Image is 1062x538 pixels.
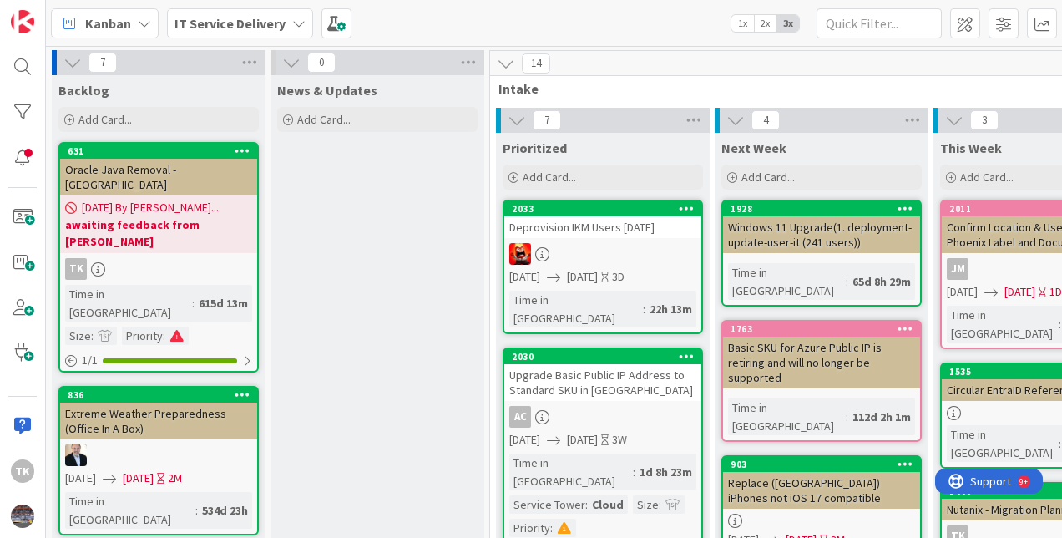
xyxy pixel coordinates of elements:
div: VN [504,243,701,265]
span: 3 [970,110,999,130]
span: Add Card... [523,170,576,185]
img: VN [509,243,531,265]
div: 2030 [504,349,701,364]
div: 631 [60,144,257,159]
div: 615d 13m [195,294,252,312]
span: : [633,463,635,481]
div: 9+ [84,7,93,20]
div: Replace ([GEOGRAPHIC_DATA]) iPhones not iOS 17 compatible [723,472,920,509]
div: 1/1 [60,350,257,371]
span: [DATE] [509,431,540,449]
div: 3D [612,268,625,286]
div: 903 [723,457,920,472]
span: 1x [731,15,754,32]
div: Deprovision IKM Users [DATE] [504,216,701,238]
span: : [846,408,848,426]
span: Support [35,3,76,23]
div: 2033Deprovision IKM Users [DATE] [504,201,701,238]
span: 2x [754,15,776,32]
span: [DATE] By [PERSON_NAME]... [82,199,219,216]
div: Windows 11 Upgrade(1. deployment-update-user-it (241 users)) [723,216,920,253]
div: Time in [GEOGRAPHIC_DATA] [65,492,195,529]
span: 4 [751,110,780,130]
div: Oracle Java Removal - [GEOGRAPHIC_DATA] [60,159,257,195]
div: TK [11,459,34,483]
div: AC [509,406,531,428]
div: Time in [GEOGRAPHIC_DATA] [947,306,1059,343]
span: [DATE] [567,268,598,286]
span: Add Card... [960,170,1014,185]
span: [DATE] [509,268,540,286]
div: 1763 [723,322,920,337]
span: News & Updates [277,82,377,99]
div: Priority [122,327,163,345]
span: : [643,300,645,318]
span: Prioritized [503,140,567,156]
a: 836Extreme Weather Preparedness (Office In A Box)HO[DATE][DATE]2MTime in [GEOGRAPHIC_DATA]:534d 23h [58,386,259,535]
div: JM [947,258,968,280]
div: 65d 8h 29m [848,272,915,291]
div: 3W [612,431,627,449]
span: : [163,327,165,345]
b: IT Service Delivery [174,15,286,32]
span: [DATE] [947,283,978,301]
div: 1763Basic SKU for Azure Public IP is retiring and will no longer be supported [723,322,920,388]
div: Time in [GEOGRAPHIC_DATA] [728,263,846,300]
span: 0 [307,53,336,73]
a: 631Oracle Java Removal - [GEOGRAPHIC_DATA][DATE] By [PERSON_NAME]...awaiting feedback from [PERSO... [58,142,259,373]
div: Time in [GEOGRAPHIC_DATA] [509,454,633,490]
span: : [846,272,848,291]
div: 1D [1049,283,1062,301]
div: 1928 [723,201,920,216]
span: : [659,495,661,514]
a: 2033Deprovision IKM Users [DATE]VN[DATE][DATE]3DTime in [GEOGRAPHIC_DATA]:22h 13m [503,200,703,334]
a: 1763Basic SKU for Azure Public IP is retiring and will no longer be supportedTime in [GEOGRAPHIC_... [721,320,922,442]
div: Basic SKU for Azure Public IP is retiring and will no longer be supported [723,337,920,388]
b: awaiting feedback from [PERSON_NAME] [65,216,252,250]
span: Add Card... [297,112,351,127]
div: 2M [168,469,182,487]
div: 836 [60,388,257,403]
div: Size [633,495,659,514]
div: 836Extreme Weather Preparedness (Office In A Box) [60,388,257,439]
input: Quick Filter... [817,8,942,38]
div: Extreme Weather Preparedness (Office In A Box) [60,403,257,439]
div: 534d 23h [198,501,252,520]
div: 836 [68,389,257,401]
div: Priority [509,519,550,537]
span: This Week [940,140,1002,156]
div: 1928Windows 11 Upgrade(1. deployment-update-user-it (241 users)) [723,201,920,253]
div: 2033 [504,201,701,216]
img: HO [65,444,87,466]
div: Time in [GEOGRAPHIC_DATA] [509,291,643,327]
span: 14 [522,53,550,74]
div: AC [504,406,701,428]
div: 2033 [512,203,701,215]
div: HO [60,444,257,466]
span: Add Card... [78,112,132,127]
div: 112d 2h 1m [848,408,915,426]
span: [DATE] [65,469,96,487]
span: Add Card... [741,170,795,185]
div: 631Oracle Java Removal - [GEOGRAPHIC_DATA] [60,144,257,195]
div: 22h 13m [645,300,696,318]
div: Size [65,327,91,345]
div: 903Replace ([GEOGRAPHIC_DATA]) iPhones not iOS 17 compatible [723,457,920,509]
div: Time in [GEOGRAPHIC_DATA] [65,285,192,322]
span: [DATE] [567,431,598,449]
span: [DATE] [1004,283,1035,301]
span: Backlog [58,82,109,99]
div: 1928 [731,203,920,215]
span: : [91,327,94,345]
span: Kanban [85,13,131,33]
div: Service Tower [509,495,585,514]
img: avatar [11,505,34,528]
div: TK [65,258,87,280]
div: 1d 8h 23m [635,463,696,481]
span: 3x [776,15,799,32]
span: : [1059,315,1061,333]
div: Upgrade Basic Public IP Address to Standard SKU in [GEOGRAPHIC_DATA] [504,364,701,401]
div: 903 [731,459,920,470]
div: 2030 [512,351,701,363]
span: 1 / 1 [82,352,98,369]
